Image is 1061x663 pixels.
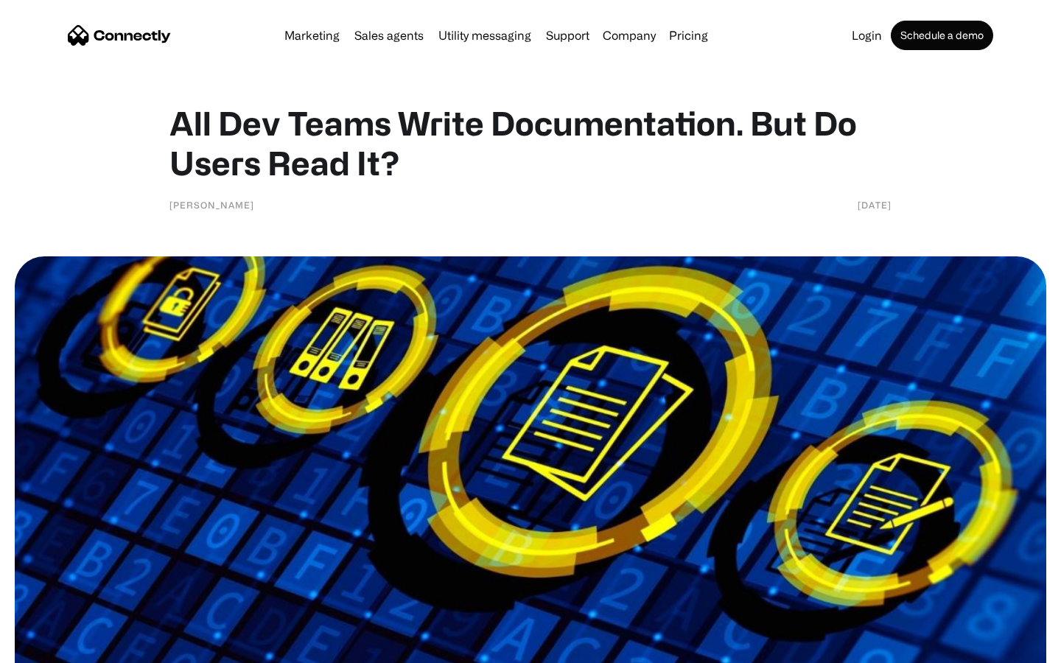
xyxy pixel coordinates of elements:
[858,197,892,212] div: [DATE]
[846,29,888,41] a: Login
[603,25,656,46] div: Company
[349,29,430,41] a: Sales agents
[29,637,88,658] ul: Language list
[433,29,537,41] a: Utility messaging
[891,21,993,50] a: Schedule a demo
[540,29,595,41] a: Support
[663,29,714,41] a: Pricing
[169,103,892,183] h1: All Dev Teams Write Documentation. But Do Users Read It?
[279,29,346,41] a: Marketing
[15,637,88,658] aside: Language selected: English
[169,197,254,212] div: [PERSON_NAME]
